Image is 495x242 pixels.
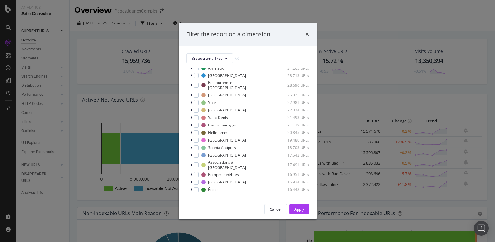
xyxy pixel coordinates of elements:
[278,179,309,185] div: 16,924 URLs
[294,207,304,212] div: Apply
[208,160,271,170] div: Associations à [GEOGRAPHIC_DATA]
[264,204,287,214] button: Cancel
[278,137,309,143] div: 19,480 URLs
[208,172,239,177] div: Pompes funèbres
[278,145,309,150] div: 18,703 URLs
[186,53,233,63] button: Breadcrumb Tree
[279,162,309,167] div: 17,491 URLs
[208,80,271,90] div: Restaurants en [GEOGRAPHIC_DATA]
[278,115,309,120] div: 21,493 URLs
[208,179,246,185] div: [GEOGRAPHIC_DATA]
[186,30,270,39] div: Filter the report on a dimension
[278,122,309,128] div: 21,119 URLs
[208,65,224,71] div: Animaux
[278,172,309,177] div: 16,951 URLs
[279,83,309,88] div: 28,690 URLs
[208,122,236,128] div: Électroménager
[192,56,223,61] span: Breadcrumb Tree
[208,92,246,98] div: [GEOGRAPHIC_DATA]
[278,130,309,135] div: 20,845 URLs
[208,137,246,143] div: [GEOGRAPHIC_DATA]
[208,187,218,192] div: École
[278,73,309,78] div: 28,713 URLs
[179,23,317,219] div: modal
[474,221,489,236] div: Open Intercom Messenger
[278,187,309,192] div: 16,448 URLs
[208,115,228,120] div: Saint Denis
[270,207,282,212] div: Cancel
[208,152,246,158] div: [GEOGRAPHIC_DATA]
[278,152,309,158] div: 17,542 URLs
[278,107,309,113] div: 22,374 URLs
[208,130,228,135] div: Hellemmes
[208,145,236,150] div: Sophia Antipolis
[278,100,309,105] div: 22,981 URLs
[208,100,218,105] div: Sport
[278,65,309,71] div: 31,265 URLs
[289,204,309,214] button: Apply
[208,107,246,113] div: [GEOGRAPHIC_DATA]
[305,30,309,39] div: times
[208,73,246,78] div: [GEOGRAPHIC_DATA]
[278,92,309,98] div: 25,375 URLs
